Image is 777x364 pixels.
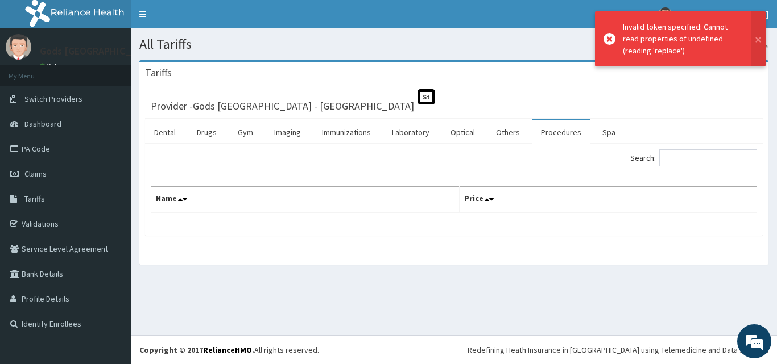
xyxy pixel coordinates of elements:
span: Dashboard [24,119,61,129]
textarea: Type your message and hit 'Enter' [6,243,217,283]
div: Redefining Heath Insurance in [GEOGRAPHIC_DATA] using Telemedicine and Data Science! [468,344,768,355]
footer: All rights reserved. [131,335,777,364]
strong: Copyright © 2017 . [139,345,254,355]
a: Spa [593,120,625,144]
span: St [418,89,435,104]
th: Name [151,187,460,213]
a: Optical [441,120,484,144]
img: User Image [6,34,31,60]
a: RelianceHMO [203,345,252,355]
span: We're online! [66,110,157,224]
span: Gods [GEOGRAPHIC_DATA] [679,9,768,19]
span: Switch Providers [24,94,82,104]
h3: Provider - Gods [GEOGRAPHIC_DATA] - [GEOGRAPHIC_DATA] [151,101,414,111]
input: Search: [659,149,757,166]
div: Minimize live chat window [187,6,214,33]
a: Online [40,62,67,70]
div: Chat with us now [59,64,191,78]
div: Invalid token specified: Cannot read properties of undefined (reading 'replace') [623,21,740,57]
a: Gym [229,120,262,144]
img: User Image [658,7,672,22]
span: Tariffs [24,194,45,204]
a: Others [487,120,529,144]
label: Search: [630,149,757,166]
img: d_794563401_company_1708531726252_794563401 [21,57,46,85]
h3: Tariffs [145,68,172,78]
a: Procedures [532,120,590,144]
h1: All Tariffs [139,37,768,52]
p: Gods [GEOGRAPHIC_DATA] [40,46,158,56]
th: Price [460,187,757,213]
a: Imaging [265,120,310,144]
span: Claims [24,169,47,179]
a: Immunizations [313,120,380,144]
a: Drugs [188,120,226,144]
a: Laboratory [383,120,439,144]
a: Dental [145,120,185,144]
